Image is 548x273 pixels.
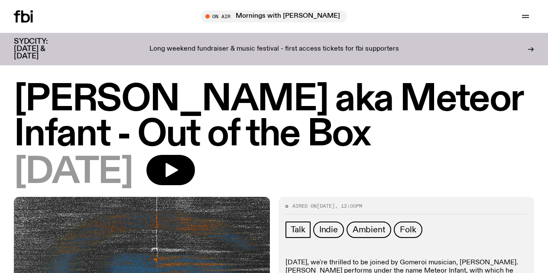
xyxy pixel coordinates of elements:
[335,202,362,209] span: , 12:00pm
[149,45,399,53] p: Long weekend fundraiser & music festival - first access tickets for fbi supporters
[201,10,347,22] button: On AirMornings with [PERSON_NAME]
[14,38,69,60] h3: SYDCITY: [DATE] & [DATE]
[291,225,305,234] span: Talk
[14,155,133,190] span: [DATE]
[313,222,344,238] a: Indie
[285,222,311,238] a: Talk
[14,82,534,152] h1: [PERSON_NAME] aka Meteor Infant - Out of the Box
[347,222,392,238] a: Ambient
[353,225,386,234] span: Ambient
[394,222,422,238] a: Folk
[292,202,317,209] span: Aired on
[319,225,338,234] span: Indie
[400,225,416,234] span: Folk
[317,202,335,209] span: [DATE]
